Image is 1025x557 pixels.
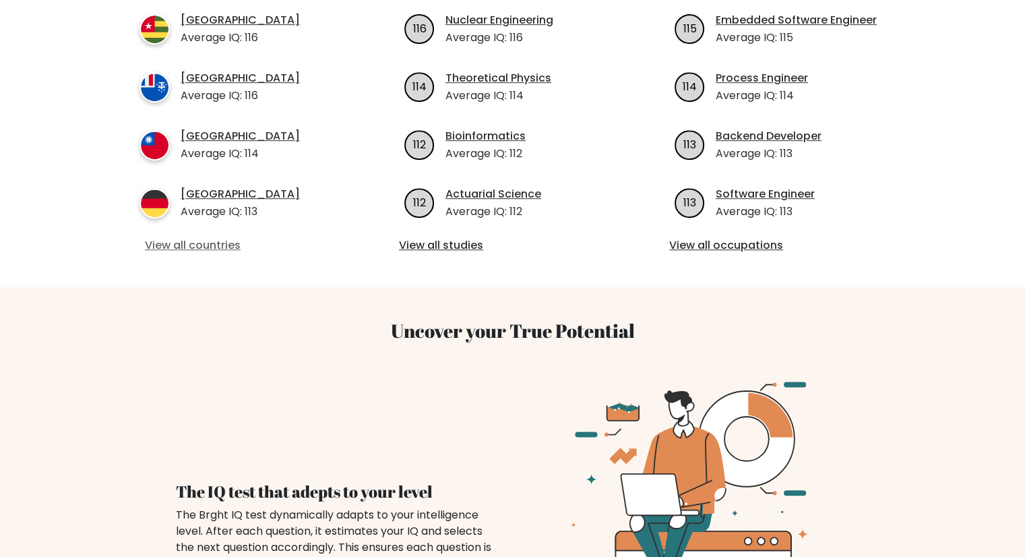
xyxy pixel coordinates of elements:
[145,237,340,254] a: View all countries
[139,130,170,160] img: country
[176,482,497,502] h4: The IQ test that adepts to your level
[139,14,170,45] img: country
[445,146,526,162] p: Average IQ: 112
[445,30,553,46] p: Average IQ: 116
[716,88,808,104] p: Average IQ: 114
[181,30,300,46] p: Average IQ: 116
[683,20,697,36] text: 115
[716,128,821,144] a: Backend Developer
[139,72,170,102] img: country
[181,128,300,144] a: [GEOGRAPHIC_DATA]
[716,204,815,220] p: Average IQ: 113
[716,30,877,46] p: Average IQ: 115
[139,188,170,218] img: country
[399,237,626,254] a: View all studies
[181,70,300,86] a: [GEOGRAPHIC_DATA]
[445,186,541,202] a: Actuarial Science
[716,146,821,162] p: Average IQ: 113
[445,204,541,220] p: Average IQ: 112
[445,128,526,144] a: Bioinformatics
[181,186,300,202] a: [GEOGRAPHIC_DATA]
[181,204,300,220] p: Average IQ: 113
[413,136,426,152] text: 112
[181,88,300,104] p: Average IQ: 116
[76,320,950,343] h3: Uncover your True Potential
[716,186,815,202] a: Software Engineer
[413,20,427,36] text: 116
[413,194,426,210] text: 112
[181,12,300,28] a: [GEOGRAPHIC_DATA]
[683,136,696,152] text: 113
[181,146,300,162] p: Average IQ: 114
[669,237,896,254] a: View all occupations
[445,70,551,86] a: Theoretical Physics
[683,78,697,94] text: 114
[445,88,551,104] p: Average IQ: 114
[445,12,553,28] a: Nuclear Engineering
[716,12,877,28] a: Embedded Software Engineer
[683,194,696,210] text: 113
[412,78,427,94] text: 114
[716,70,808,86] a: Process Engineer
